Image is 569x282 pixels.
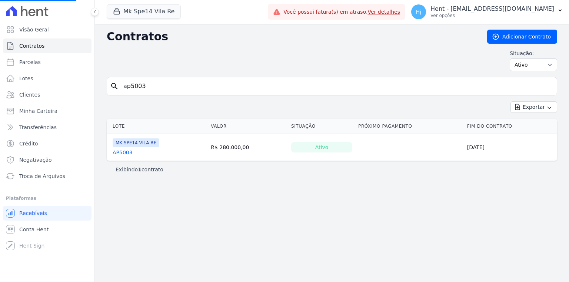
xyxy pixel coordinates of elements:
[119,79,554,94] input: Buscar por nome do lote
[113,149,133,156] a: AP5003
[367,9,400,15] a: Ver detalhes
[464,134,557,161] td: [DATE]
[19,124,57,131] span: Transferências
[107,4,181,19] button: Mk Spe14 Vila Re
[19,107,57,115] span: Minha Carteira
[3,169,91,184] a: Troca de Arquivos
[208,134,288,161] td: R$ 280.000,00
[3,104,91,118] a: Minha Carteira
[464,119,557,134] th: Fim do Contrato
[19,226,49,233] span: Conta Hent
[110,82,119,91] i: search
[107,119,208,134] th: Lote
[19,209,47,217] span: Recebíveis
[116,166,163,173] p: Exibindo contrato
[208,119,288,134] th: Valor
[19,42,44,50] span: Contratos
[19,91,40,98] span: Clientes
[291,142,352,152] div: Ativo
[6,194,89,203] div: Plataformas
[19,140,38,147] span: Crédito
[3,87,91,102] a: Clientes
[138,167,142,172] b: 1
[113,138,159,147] span: MK SPE14 VILA RE
[355,119,464,134] th: Próximo Pagamento
[3,55,91,70] a: Parcelas
[3,136,91,151] a: Crédito
[3,206,91,221] a: Recebíveis
[107,30,475,43] h2: Contratos
[288,119,355,134] th: Situação
[19,75,33,82] span: Lotes
[487,30,557,44] a: Adicionar Contrato
[3,22,91,37] a: Visão Geral
[430,5,554,13] p: Hent - [EMAIL_ADDRESS][DOMAIN_NAME]
[19,58,41,66] span: Parcelas
[19,26,49,33] span: Visão Geral
[3,38,91,53] a: Contratos
[3,222,91,237] a: Conta Hent
[3,152,91,167] a: Negativação
[510,101,557,113] button: Exportar
[430,13,554,19] p: Ver opções
[19,156,52,164] span: Negativação
[510,50,557,57] label: Situação:
[19,172,65,180] span: Troca de Arquivos
[405,1,569,22] button: Hj Hent - [EMAIL_ADDRESS][DOMAIN_NAME] Ver opções
[416,9,421,14] span: Hj
[283,8,400,16] span: Você possui fatura(s) em atraso.
[3,71,91,86] a: Lotes
[3,120,91,135] a: Transferências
